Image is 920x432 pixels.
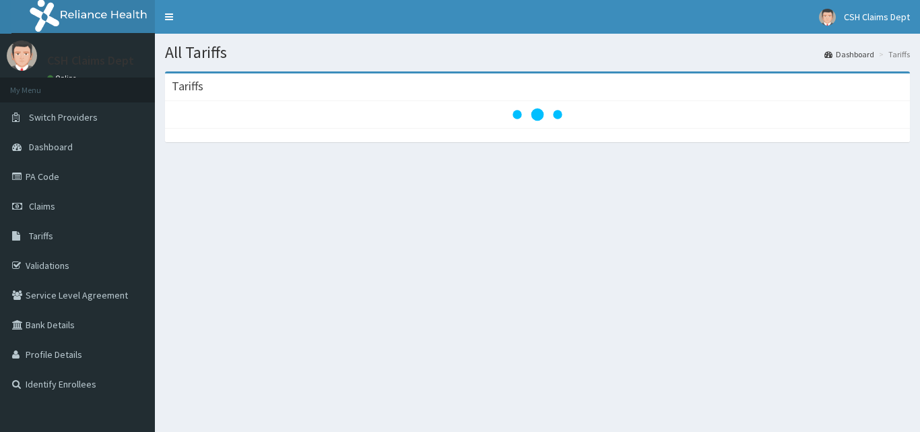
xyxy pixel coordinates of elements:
[511,88,564,142] svg: audio-loading
[29,111,98,123] span: Switch Providers
[29,141,73,153] span: Dashboard
[29,200,55,212] span: Claims
[876,49,910,60] li: Tariffs
[29,230,53,242] span: Tariffs
[172,80,203,92] h3: Tariffs
[47,55,134,67] p: CSH Claims Dept
[47,73,79,83] a: Online
[165,44,910,61] h1: All Tariffs
[819,9,836,26] img: User Image
[824,49,874,60] a: Dashboard
[7,40,37,71] img: User Image
[844,11,910,23] span: CSH Claims Dept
